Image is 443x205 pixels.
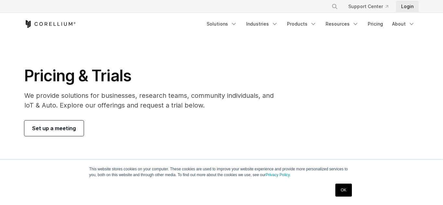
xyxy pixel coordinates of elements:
div: Navigation Menu [324,1,419,12]
a: Industries [242,18,282,30]
button: Search [329,1,341,12]
a: OK [335,184,352,197]
a: Products [283,18,320,30]
h1: Pricing & Trials [24,66,283,85]
p: This website stores cookies on your computer. These cookies are used to improve your website expe... [89,166,354,178]
a: Support Center [343,1,393,12]
div: Navigation Menu [203,18,419,30]
a: About [388,18,419,30]
a: Pricing [364,18,387,30]
a: Set up a meeting [24,120,84,136]
a: Login [396,1,419,12]
a: Resources [322,18,363,30]
a: Corellium Home [24,20,76,28]
a: Solutions [203,18,241,30]
a: Privacy Policy. [266,173,291,177]
span: Set up a meeting [32,124,76,132]
p: We provide solutions for businesses, research teams, community individuals, and IoT & Auto. Explo... [24,91,283,110]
